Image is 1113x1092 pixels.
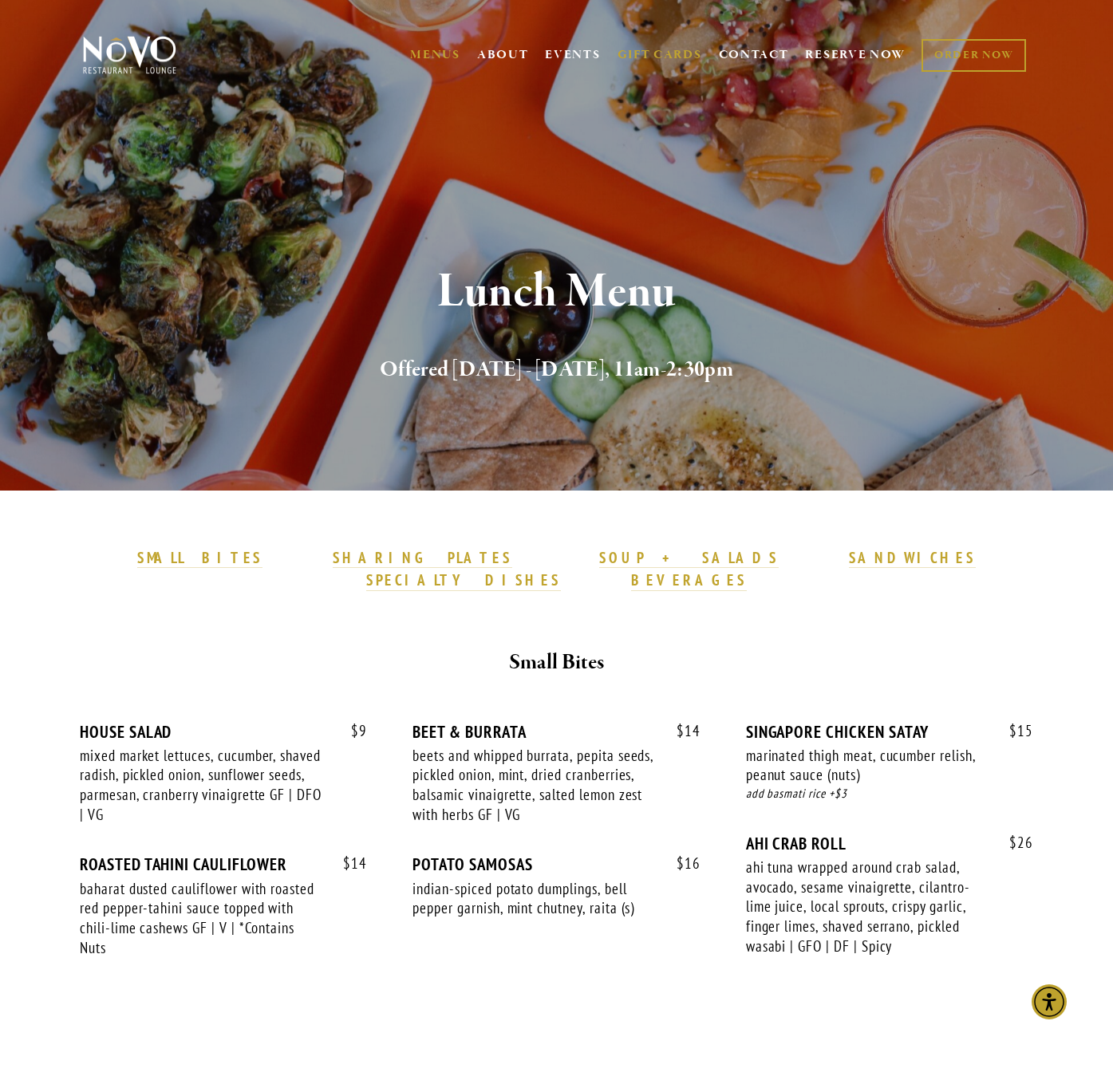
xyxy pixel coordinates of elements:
[746,834,1033,853] div: AHI CRAB ROLL
[1009,833,1017,852] span: $
[631,570,748,591] a: BEVERAGES
[993,834,1033,852] span: 26
[746,722,1033,742] div: SINGAPORE CHICKEN SATAY
[993,722,1033,740] span: 15
[412,722,700,742] div: BEET & BURRATA
[661,854,701,873] span: 16
[719,40,789,70] a: CONTACT
[335,722,367,740] span: 9
[412,879,654,918] div: indian-spiced potato dumplings, bell pepper garnish, mint chutney, raita (s)
[366,570,561,589] strong: SPECIALTY DISHES
[109,266,1004,318] h1: Lunch Menu
[137,548,262,567] strong: SMALL BITES
[412,746,654,825] div: beets and whipped burrata, pepita seeds, pickled onion, mint, dried cranberries, balsamic vinaigr...
[677,721,685,740] span: $
[137,548,262,569] a: SMALL BITES
[849,548,977,569] a: SANDWICHES
[1009,721,1017,740] span: $
[545,47,600,63] a: EVENTS
[599,548,778,569] a: SOUP + SALADS
[477,47,529,63] a: ABOUT
[80,854,367,874] div: ROASTED TAHINI CAULIFLOWER
[677,853,685,873] span: $
[1032,984,1067,1019] div: Accessibility Menu
[333,548,511,567] strong: SHARING PLATES
[746,785,1033,803] div: add basmati rice +$3
[80,35,180,75] img: Novo Restaurant &amp; Lounge
[410,47,460,63] a: MENUS
[746,857,988,956] div: ahi tuna wrapped around crab salad, avocado, sesame vinaigrette, cilantro-lime juice, local sprou...
[805,40,906,70] a: RESERVE NOW
[849,548,977,567] strong: SANDWICHES
[746,746,988,785] div: marinated thigh meat, cucumber relish, peanut sauce (nuts)
[366,570,561,591] a: SPECIALTY DISHES
[631,570,748,589] strong: BEVERAGES
[327,854,367,873] span: 14
[661,722,701,740] span: 14
[343,853,351,873] span: $
[351,721,359,740] span: $
[509,648,604,676] strong: Small Bites
[618,40,702,70] a: GIFT CARDS
[599,548,778,567] strong: SOUP + SALADS
[922,39,1026,72] a: ORDER NOW
[80,746,322,825] div: mixed market lettuces, cucumber, shaved radish, pickled onion, sunflower seeds, parmesan, cranber...
[80,722,367,742] div: HOUSE SALAD
[80,879,322,958] div: baharat dusted cauliflower with roasted red pepper-tahini sauce topped with chili-lime cashews GF...
[333,548,511,569] a: SHARING PLATES
[109,353,1004,387] h2: Offered [DATE] - [DATE], 11am-2:30pm
[412,854,700,874] div: POTATO SAMOSAS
